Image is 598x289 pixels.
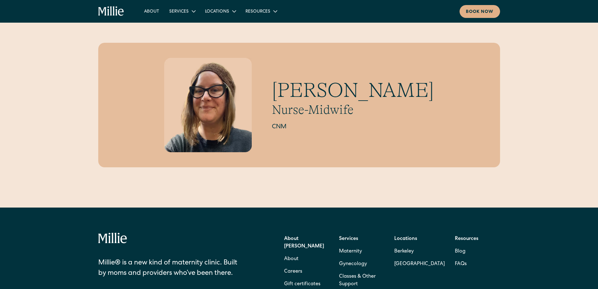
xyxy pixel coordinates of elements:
[205,8,229,15] div: Locations
[394,258,445,270] a: [GEOGRAPHIC_DATA]
[455,245,466,258] a: Blog
[339,236,358,242] strong: Services
[245,8,270,15] div: Resources
[339,258,367,270] a: Gynecology
[98,258,246,279] div: Millie® is a new kind of maternity clinic. Built by moms and providers who’ve been there.
[200,6,240,16] div: Locations
[284,265,302,278] a: Careers
[139,6,164,16] a: About
[466,9,494,15] div: Book now
[394,245,445,258] a: Berkeley
[284,236,324,249] strong: About [PERSON_NAME]
[272,122,434,132] h2: CNM
[455,258,467,270] a: FAQs
[272,78,434,103] h1: [PERSON_NAME]
[339,245,362,258] a: Maternity
[240,6,282,16] div: Resources
[284,253,299,265] a: About
[394,236,417,242] strong: Locations
[98,6,124,16] a: home
[460,5,500,18] a: Book now
[164,6,200,16] div: Services
[455,236,478,242] strong: Resources
[169,8,189,15] div: Services
[272,102,434,117] h2: Nurse-Midwife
